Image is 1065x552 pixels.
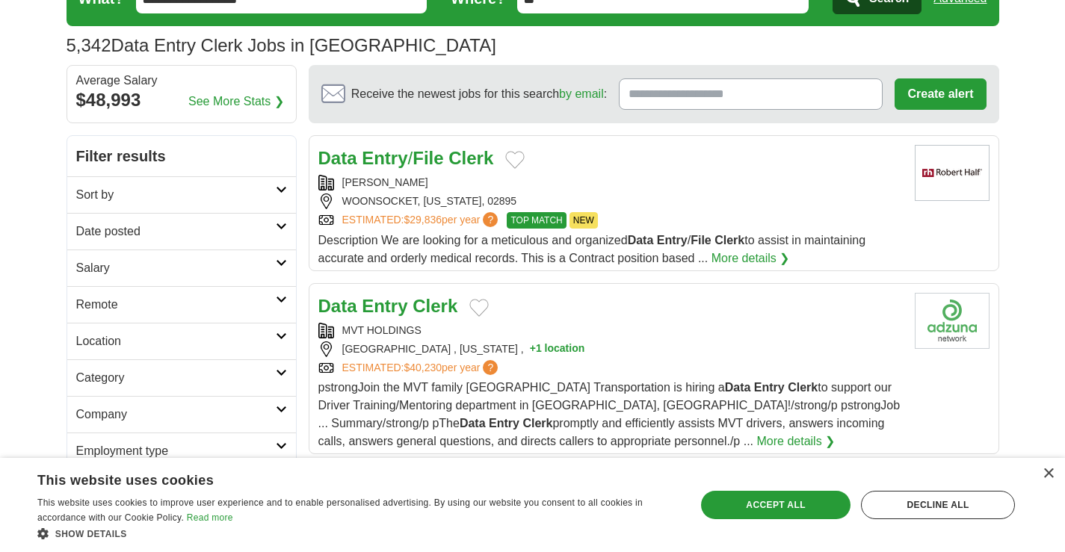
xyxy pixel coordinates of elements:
div: Close [1043,468,1054,480]
div: Show details [37,526,676,541]
a: Data Entry/File Clerk [318,148,494,168]
a: Category [67,359,296,396]
span: Description We are looking for a meticulous and organized / to assist in maintaining accurate and... [318,234,866,264]
h2: Remote [76,296,276,314]
strong: Entry [657,234,688,246]
span: 5,342 [67,32,111,59]
span: $40,230 [404,362,442,373]
a: ESTIMATED:$40,230per year? [342,360,501,376]
strong: Data [318,296,357,316]
h2: Sort by [76,186,276,204]
div: WOONSOCKET, [US_STATE], 02895 [318,193,903,209]
button: +1 location [530,341,585,357]
span: TOP MATCH [507,212,566,229]
span: pstrongJoin the MVT family [GEOGRAPHIC_DATA] Transportation is hiring a to support our Driver Tra... [318,381,901,447]
strong: Entry [362,296,407,316]
a: Data Entry Clerk [318,296,458,316]
h2: Category [76,369,276,387]
img: Company logo [915,293,990,349]
h2: Location [76,332,276,350]
h2: Filter results [67,136,296,176]
span: Receive the newest jobs for this search : [351,85,607,103]
button: Create alert [895,78,986,110]
a: Sort by [67,176,296,213]
h2: Date posted [76,223,276,241]
strong: Data [318,148,357,168]
strong: Clerk [413,296,457,316]
div: Decline all [861,491,1015,519]
strong: Data [628,234,654,246]
strong: Clerk [522,417,552,429]
span: Show details [55,529,127,539]
h2: Salary [76,259,276,277]
span: ? [483,360,498,375]
a: Remote [67,286,296,323]
a: Employment type [67,432,296,469]
span: This website uses cookies to improve user experience and to enable personalised advertising. By u... [37,497,643,523]
button: Add to favorite jobs [469,299,489,317]
strong: File [413,148,443,168]
button: Add to favorite jobs [505,151,525,169]
strong: Entry [489,417,519,429]
strong: Entry [362,148,407,168]
a: by email [559,87,604,100]
span: ? [483,212,498,227]
a: Company [67,396,296,432]
a: [PERSON_NAME] [342,176,428,188]
div: Average Salary [76,75,287,87]
span: $29,836 [404,214,442,226]
strong: Clerk [448,148,493,168]
h1: Data Entry Clerk Jobs in [GEOGRAPHIC_DATA] [67,35,496,55]
strong: Clerk [788,381,818,394]
img: Robert Half logo [915,145,990,201]
h2: Company [76,406,276,424]
a: Salary [67,249,296,286]
strong: Data [460,417,486,429]
a: Location [67,323,296,359]
a: More details ❯ [757,432,836,450]
a: ESTIMATED:$29,836per year? [342,212,501,229]
span: NEW [569,212,598,229]
div: [GEOGRAPHIC_DATA] , [US_STATE] , [318,341,903,357]
strong: Data [725,381,751,394]
strong: Clerk [714,234,744,246]
div: Accept all [701,491,851,519]
a: More details ❯ [711,249,790,267]
strong: File [691,234,711,246]
a: See More Stats ❯ [188,93,284,111]
div: $48,993 [76,87,287,114]
a: Date posted [67,213,296,249]
div: MVT HOLDINGS [318,323,903,338]
span: + [530,341,536,357]
a: Read more, opens a new window [187,512,233,523]
div: This website uses cookies [37,467,639,489]
strong: Entry [754,381,785,394]
h2: Employment type [76,442,276,460]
